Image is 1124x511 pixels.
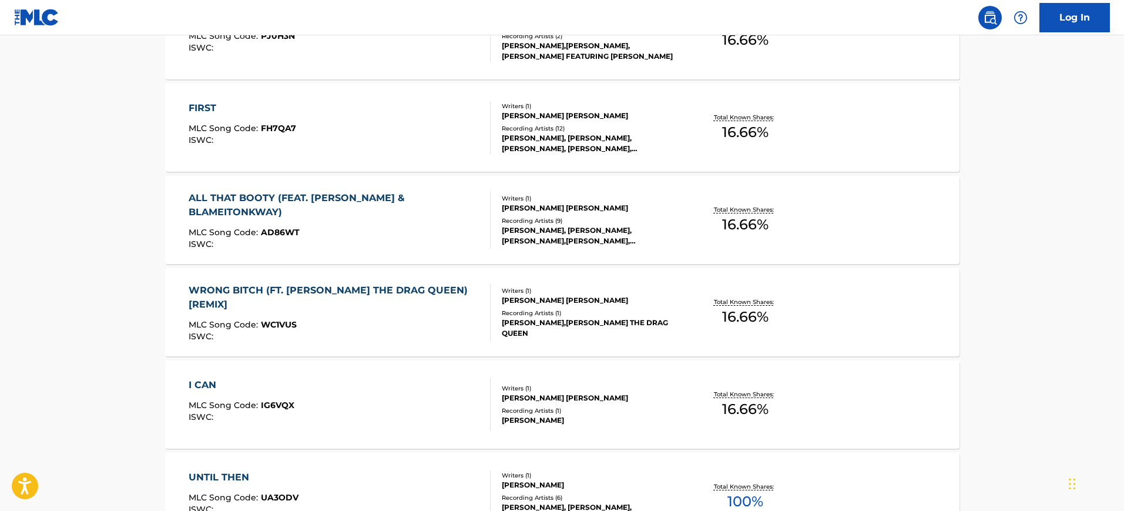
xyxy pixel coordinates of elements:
div: [PERSON_NAME], [PERSON_NAME],[PERSON_NAME],[PERSON_NAME], [PERSON_NAME], [PERSON_NAME] FEATURING ... [502,225,679,246]
div: [PERSON_NAME] [502,415,679,426]
span: ISWC : [189,239,216,249]
span: MLC Song Code : [189,319,261,330]
div: WRONG BITCH (FT. [PERSON_NAME] THE DRAG QUEEN)[REMIX] [189,283,481,312]
img: MLC Logo [14,9,59,26]
div: UNTIL THEN [189,470,298,485]
span: PJ0H3N [261,31,295,41]
div: Recording Artists ( 1 ) [502,309,679,318]
div: Recording Artists ( 6 ) [502,493,679,502]
span: 16.66 % [722,29,769,51]
div: [PERSON_NAME] [502,480,679,490]
span: IG6VQX [261,400,294,410]
img: search [983,11,997,25]
div: Writers ( 1 ) [502,471,679,480]
span: 16.66 % [722,399,769,420]
span: MLC Song Code : [189,492,261,503]
a: ALL THAT BOOTY (FEAT. [PERSON_NAME] & BLAMEITONKWAY)MLC Song Code:AD86WTISWC:Writers (1)[PERSON_N... [165,176,959,264]
span: FH7QA7 [261,123,296,133]
p: Total Known Shares: [714,113,777,122]
span: ISWC : [189,412,216,422]
div: FIRST [189,101,296,115]
div: [PERSON_NAME] [PERSON_NAME] [502,111,679,121]
span: 16.66 % [722,122,769,143]
div: [PERSON_NAME] [PERSON_NAME] [502,295,679,306]
span: ISWC : [189,135,216,145]
p: Total Known Shares: [714,205,777,214]
div: [PERSON_NAME] [PERSON_NAME] [502,203,679,213]
span: UA3ODV [261,492,298,503]
p: Total Known Shares: [714,390,777,399]
span: 16.66 % [722,306,769,328]
span: MLC Song Code : [189,400,261,410]
a: WRONG BITCH (FT. [PERSON_NAME] THE DRAG QUEEN)[REMIX]MLC Song Code:WC1VUSISWC:Writers (1)[PERSON_... [165,268,959,356]
a: FIRSTMLC Song Code:FH7QA7ISWC:Writers (1)[PERSON_NAME] [PERSON_NAME]Recording Artists (12)[PERSON... [165,84,959,172]
iframe: Chat Widget [1065,455,1124,511]
div: Help [1009,6,1032,29]
img: help [1014,11,1028,25]
div: Recording Artists ( 12 ) [502,124,679,133]
p: Total Known Shares: [714,298,777,306]
div: Writers ( 1 ) [502,384,679,393]
span: 16.66 % [722,214,769,235]
div: Recording Artists ( 9 ) [502,216,679,225]
div: ALL THAT BOOTY (FEAT. [PERSON_NAME] & BLAMEITONKWAY) [189,191,481,219]
div: Arrastrar [1069,466,1076,502]
div: Widget de chat [1065,455,1124,511]
div: Writers ( 1 ) [502,194,679,203]
span: AD86WT [261,227,300,238]
a: I CANMLC Song Code:IG6VQXISWC:Writers (1)[PERSON_NAME] [PERSON_NAME]Recording Artists (1)[PERSON_... [165,360,959,449]
div: Writers ( 1 ) [502,286,679,295]
span: ISWC : [189,42,216,53]
div: Recording Artists ( 2 ) [502,32,679,41]
span: MLC Song Code : [189,31,261,41]
span: WC1VUS [261,319,297,330]
span: MLC Song Code : [189,227,261,238]
div: [PERSON_NAME] [PERSON_NAME] [502,393,679,403]
div: Writers ( 1 ) [502,102,679,111]
a: Log In [1039,3,1110,32]
div: Recording Artists ( 1 ) [502,406,679,415]
div: [PERSON_NAME], [PERSON_NAME], [PERSON_NAME], [PERSON_NAME], [PERSON_NAME] [502,133,679,154]
p: Total Known Shares: [714,482,777,491]
div: [PERSON_NAME],[PERSON_NAME], [PERSON_NAME] FEATURING [PERSON_NAME] [502,41,679,62]
span: ISWC : [189,331,216,342]
span: MLC Song Code : [189,123,261,133]
a: Public Search [978,6,1002,29]
div: [PERSON_NAME],[PERSON_NAME] THE DRAG QUEEN [502,318,679,339]
div: I CAN [189,378,294,392]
